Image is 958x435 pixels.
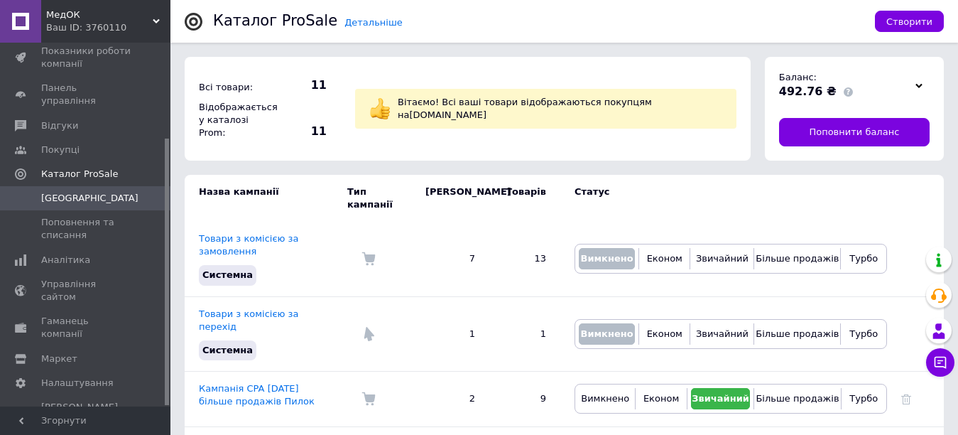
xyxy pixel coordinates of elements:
button: Більше продажів [758,323,837,345]
button: Вимкнено [579,248,635,269]
span: Показники роботи компанії [41,45,131,70]
button: Економ [643,323,686,345]
button: Більше продажів [758,248,837,269]
span: Економ [647,328,682,339]
span: Управління сайтом [41,278,131,304]
div: Всі товари: [195,77,273,97]
span: Маркет [41,353,77,365]
button: Звичайний [694,323,750,345]
span: Налаштування [41,377,114,390]
span: Вимкнено [580,328,633,339]
td: 13 [489,222,560,296]
span: Вимкнено [580,253,633,264]
div: Каталог ProSale [213,14,337,28]
button: Економ [643,248,686,269]
button: Вимкнено [579,388,631,409]
span: Економ [643,393,679,404]
span: Більше продажів [756,328,839,339]
span: Системна [202,345,253,355]
td: Назва кампанії [185,175,347,222]
td: 7 [411,222,489,296]
span: Економ [647,253,682,264]
span: 11 [277,77,327,93]
span: Аналітика [41,254,90,267]
span: Гаманець компанії [41,315,131,340]
span: Відгуки [41,119,78,132]
a: Кампанія CPA [DATE] більше продажів Пилок [199,383,315,407]
span: Турбо [849,328,878,339]
img: Комісія за замовлення [361,252,376,266]
span: Каталог ProSale [41,168,118,181]
button: Вимкнено [579,323,635,345]
div: Ваш ID: 3760110 [46,21,170,34]
td: Тип кампанії [347,175,411,222]
a: Товари з комісією за перехід [199,308,298,332]
img: Комісія за замовлення [361,392,376,406]
td: 1 [489,296,560,372]
td: [PERSON_NAME] [411,175,489,222]
td: 1 [411,296,489,372]
span: 11 [277,124,327,139]
button: Економ [639,388,682,409]
span: Створити [886,16,932,27]
span: Поповнення та списання [41,216,131,242]
button: Турбо [845,388,883,409]
span: МедОК [46,9,153,21]
button: Звичайний [691,388,751,409]
button: Турбо [844,248,883,269]
td: Товарів [489,175,560,222]
button: Створити [875,11,944,32]
img: Комісія за перехід [361,327,376,341]
button: Звичайний [694,248,750,269]
span: Покупці [41,144,80,156]
span: Звичайний [696,328,749,339]
span: Більше продажів [756,253,839,264]
span: Більше продажів [756,393,839,404]
td: 2 [411,372,489,426]
span: Системна [202,269,253,280]
span: Звичайний [692,393,749,404]
span: Турбо [849,253,878,264]
a: Детальніше [344,17,403,28]
button: Більше продажів [758,388,837,409]
td: Статус [560,175,887,222]
span: Вимкнено [581,393,629,404]
span: Поповнити баланс [809,126,899,139]
span: Баланс: [779,72,817,82]
span: 492.76 ₴ [779,85,837,98]
a: Товари з комісією за замовлення [199,233,298,257]
span: Турбо [849,393,878,404]
div: Вітаємо! Всі ваші товари відображаються покупцям на [DOMAIN_NAME] [394,92,726,125]
span: [GEOGRAPHIC_DATA] [41,192,138,205]
a: Видалити [901,393,911,404]
button: Чат з покупцем [926,348,954,377]
td: 9 [489,372,560,426]
a: Поповнити баланс [779,118,930,146]
div: Відображається у каталозі Prom: [195,97,273,144]
span: Панель управління [41,82,131,107]
span: Звичайний [696,253,749,264]
button: Турбо [844,323,883,345]
img: :+1: [369,98,391,119]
